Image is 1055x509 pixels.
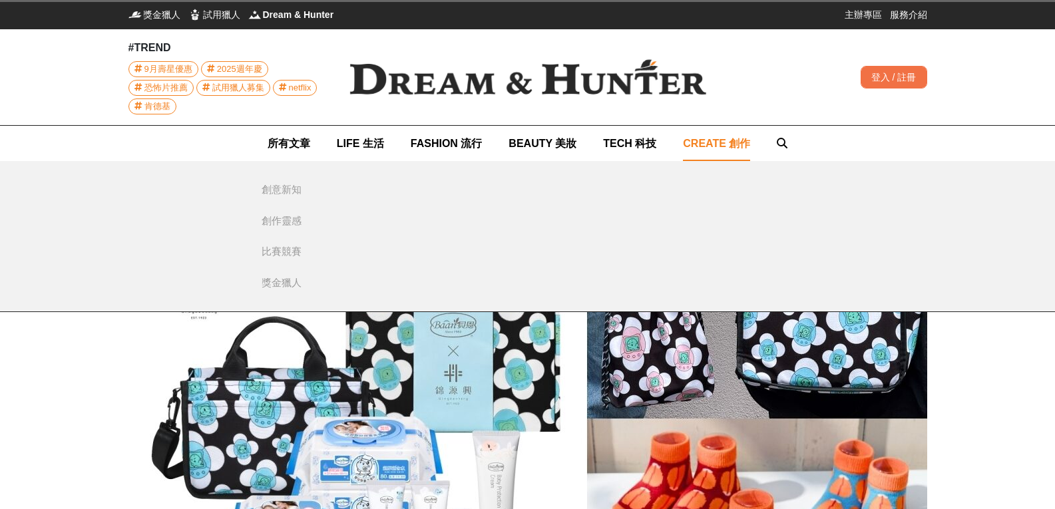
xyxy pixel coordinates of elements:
a: Dream & HunterDream & Hunter [248,8,334,21]
a: 9月壽星優惠 [128,61,198,77]
div: 獎金獵人 [262,275,302,291]
a: TECH 科技 [603,126,656,161]
a: BEAUTY 美妝 [509,126,576,161]
span: 獎金獵人 [143,8,180,21]
span: 2025週年慶 [217,62,262,77]
img: Dream & Hunter [328,38,728,116]
a: FASHION 流行 [411,126,483,161]
span: 肯德基 [144,99,170,114]
span: 恐怖片推薦 [144,81,188,95]
span: Dream & Hunter [263,8,334,21]
span: 9月壽星優惠 [144,62,192,77]
div: 創意新知 [262,182,302,198]
a: 2025週年慶 [201,61,268,77]
span: netflix [289,81,312,95]
span: 試用獵人募集 [212,81,264,95]
div: 登入 / 註冊 [861,66,927,88]
span: 所有文章 [268,138,310,149]
a: 試用獵人試用獵人 [188,8,240,21]
img: Dream & Hunter [248,8,262,21]
div: 創作靈感 [262,214,302,229]
span: LIFE 生活 [337,138,384,149]
a: CREATE 創作 [683,126,750,161]
a: LIFE 生活 [337,126,384,161]
span: 試用獵人 [203,8,240,21]
a: 獎金獵人 [262,275,328,291]
a: 肯德基 [128,98,176,114]
a: netflix [273,80,317,96]
a: 主辦專區 [845,8,882,21]
a: 創意新知 [262,182,328,198]
div: 比賽競賽 [262,244,302,259]
span: FASHION 流行 [411,138,483,149]
a: 恐怖片推薦 [128,80,194,96]
a: 試用獵人募集 [196,80,270,96]
a: 創作靈感 [262,214,328,229]
span: CREATE 創作 [683,138,750,149]
a: 服務介紹 [890,8,927,21]
span: TECH 科技 [603,138,656,149]
div: #TREND [128,40,328,56]
a: 獎金獵人獎金獵人 [128,8,180,21]
a: 比賽競賽 [262,244,328,259]
a: 所有文章 [268,126,310,161]
img: 試用獵人 [188,8,202,21]
img: 獎金獵人 [128,8,142,21]
span: BEAUTY 美妝 [509,138,576,149]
